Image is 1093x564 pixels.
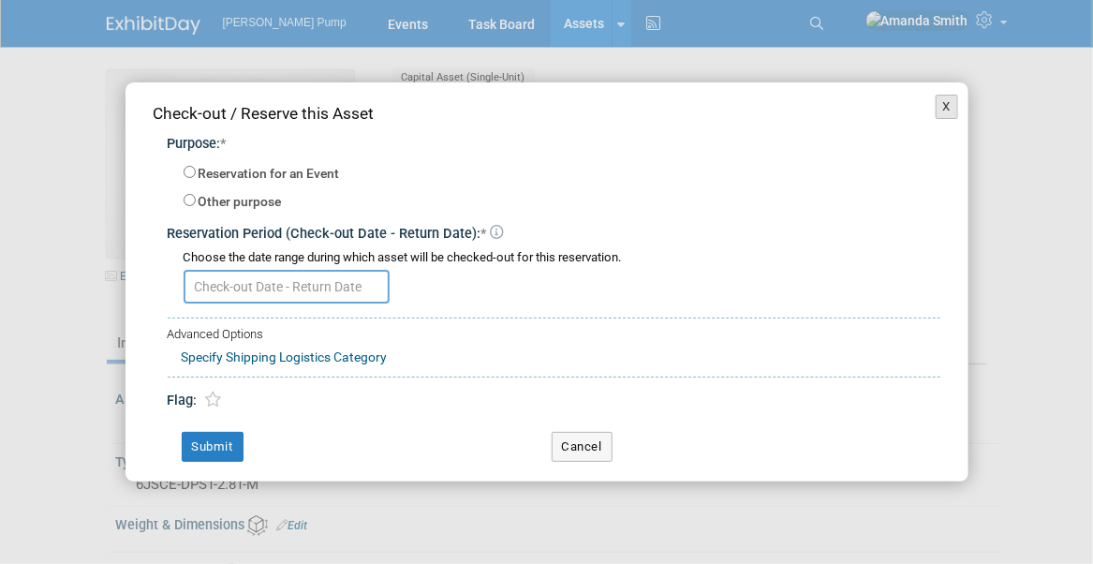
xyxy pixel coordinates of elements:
div: Purpose: [168,135,940,155]
label: Reservation for an Event [199,165,340,184]
div: Advanced Options [168,326,940,344]
button: Submit [182,432,244,462]
button: X [936,95,959,119]
label: Other purpose [199,193,282,212]
input: Check-out Date - Return Date [184,270,390,304]
button: Cancel [552,432,613,462]
a: Specify Shipping Logistics Category [182,349,388,364]
span: Check-out / Reserve this Asset [154,104,375,123]
div: Reservation Period (Check-out Date - Return Date): [168,216,940,245]
span: Flag: [168,393,198,408]
div: Choose the date range during which asset will be checked-out for this reservation. [184,249,940,267]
